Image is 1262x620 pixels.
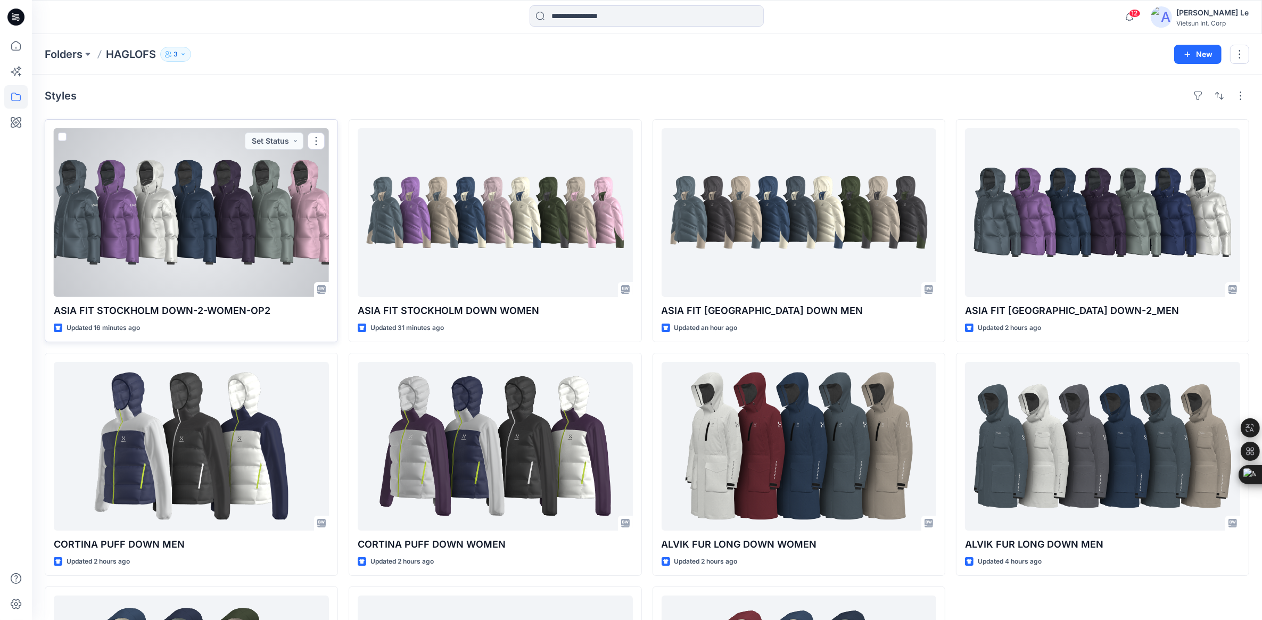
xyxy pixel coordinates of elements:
a: ALVIK FUR LONG DOWN WOMEN [662,362,937,531]
p: ASIA FIT [GEOGRAPHIC_DATA] DOWN-2_MEN [965,303,1240,318]
p: ASIA FIT STOCKHOLM DOWN-2-WOMEN-OP2 [54,303,329,318]
p: 3 [174,48,178,60]
div: [PERSON_NAME] Le [1176,6,1249,19]
p: CORTINA PUFF DOWN WOMEN [358,537,633,552]
p: Updated 4 hours ago [978,556,1042,567]
a: CORTINA PUFF DOWN MEN [54,362,329,531]
div: Vietsun Int. Corp [1176,19,1249,27]
p: Updated an hour ago [674,323,738,334]
p: Updated 2 hours ago [978,323,1041,334]
p: Updated 16 minutes ago [67,323,140,334]
p: HAGLOFS [106,47,156,62]
a: ASIA FIT STOCKHOLM DOWN-2-WOMEN-OP2 [54,128,329,297]
h4: Styles [45,89,77,102]
button: New [1174,45,1222,64]
p: Updated 2 hours ago [370,556,434,567]
p: ALVIK FUR LONG DOWN MEN [965,537,1240,552]
a: ASIA FIT STOCKHOLM DOWN WOMEN [358,128,633,297]
a: Folders [45,47,83,62]
p: CORTINA PUFF DOWN MEN [54,537,329,552]
p: ALVIK FUR LONG DOWN WOMEN [662,537,937,552]
a: ASIA FIT STOCKHOLM DOWN MEN [662,128,937,297]
button: 3 [160,47,191,62]
p: Updated 31 minutes ago [370,323,444,334]
p: ASIA FIT [GEOGRAPHIC_DATA] DOWN MEN [662,303,937,318]
a: ASIA FIT STOCKHOLM DOWN-2_MEN [965,128,1240,297]
a: CORTINA PUFF DOWN WOMEN [358,362,633,531]
p: Updated 2 hours ago [67,556,130,567]
img: avatar [1151,6,1172,28]
p: Updated 2 hours ago [674,556,738,567]
span: 12 [1129,9,1141,18]
a: ALVIK FUR LONG DOWN MEN [965,362,1240,531]
p: ASIA FIT STOCKHOLM DOWN WOMEN [358,303,633,318]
